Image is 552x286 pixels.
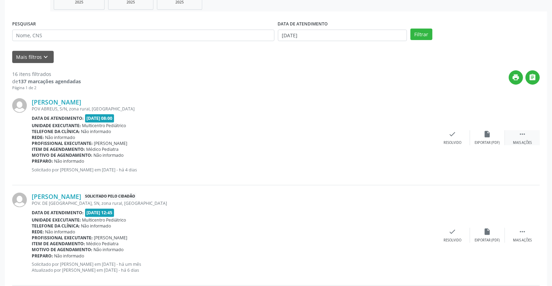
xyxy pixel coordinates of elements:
[529,74,537,81] i: 
[85,209,114,217] span: [DATE] 12:45
[82,217,126,223] span: Multicentro Pediátrico
[32,129,80,134] b: Telefone da clínica:
[32,158,53,164] b: Preparo:
[54,253,84,259] span: Não informado
[519,130,526,138] i: 
[32,152,92,158] b: Motivo de agendamento:
[94,247,124,253] span: Não informado
[81,129,111,134] span: Não informado
[18,78,81,85] strong: 137 marcações agendadas
[32,261,435,273] p: Solicitado por [PERSON_NAME] em [DATE] - há um mês Atualizado por [PERSON_NAME] em [DATE] - há 6 ...
[86,146,119,152] span: Médico Pediatra
[82,123,126,129] span: Multicentro Pediátrico
[32,134,44,140] b: Rede:
[45,134,75,140] span: Não informado
[444,140,461,145] div: Resolvido
[94,235,128,241] span: [PERSON_NAME]
[12,85,81,91] div: Página 1 de 2
[32,223,80,229] b: Telefone da clínica:
[32,210,84,216] b: Data de atendimento:
[278,19,328,30] label: DATA DE ATENDIMENTO
[84,193,136,200] span: Solicitado pelo cidadão
[32,247,92,253] b: Motivo de agendamento:
[12,78,81,85] div: de
[513,238,532,243] div: Mais ações
[484,130,491,138] i: insert_drive_file
[475,140,500,145] div: Exportar (PDF)
[484,228,491,235] i: insert_drive_file
[32,167,435,173] p: Solicitado por [PERSON_NAME] em [DATE] - há 4 dias
[32,98,81,106] a: [PERSON_NAME]
[32,253,53,259] b: Preparo:
[32,115,84,121] b: Data de atendimento:
[32,106,435,112] div: POV ABREUS, S/N, zona rural, [GEOGRAPHIC_DATA]
[54,158,84,164] span: Não informado
[32,200,435,206] div: POV. DE [GEOGRAPHIC_DATA], SN, zona rural, [GEOGRAPHIC_DATA]
[475,238,500,243] div: Exportar (PDF)
[12,193,27,207] img: img
[94,140,128,146] span: [PERSON_NAME]
[32,235,93,241] b: Profissional executante:
[519,228,526,235] i: 
[512,74,520,81] i: print
[12,19,36,30] label: PESQUISAR
[42,53,50,61] i: keyboard_arrow_down
[85,114,114,122] span: [DATE] 08:00
[32,217,81,223] b: Unidade executante:
[32,140,93,146] b: Profissional executante:
[32,241,85,247] b: Item de agendamento:
[12,70,81,78] div: 16 itens filtrados
[86,241,119,247] span: Médico Pediatra
[278,30,407,41] input: Selecione um intervalo
[45,229,75,235] span: Não informado
[32,229,44,235] b: Rede:
[32,123,81,129] b: Unidade executante:
[509,70,523,85] button: print
[94,152,124,158] span: Não informado
[32,193,81,200] a: [PERSON_NAME]
[449,228,456,235] i: check
[449,130,456,138] i: check
[12,51,54,63] button: Mais filtroskeyboard_arrow_down
[525,70,540,85] button: 
[12,98,27,113] img: img
[81,223,111,229] span: Não informado
[32,146,85,152] b: Item de agendamento:
[513,140,532,145] div: Mais ações
[12,30,274,41] input: Nome, CNS
[444,238,461,243] div: Resolvido
[410,29,432,40] button: Filtrar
